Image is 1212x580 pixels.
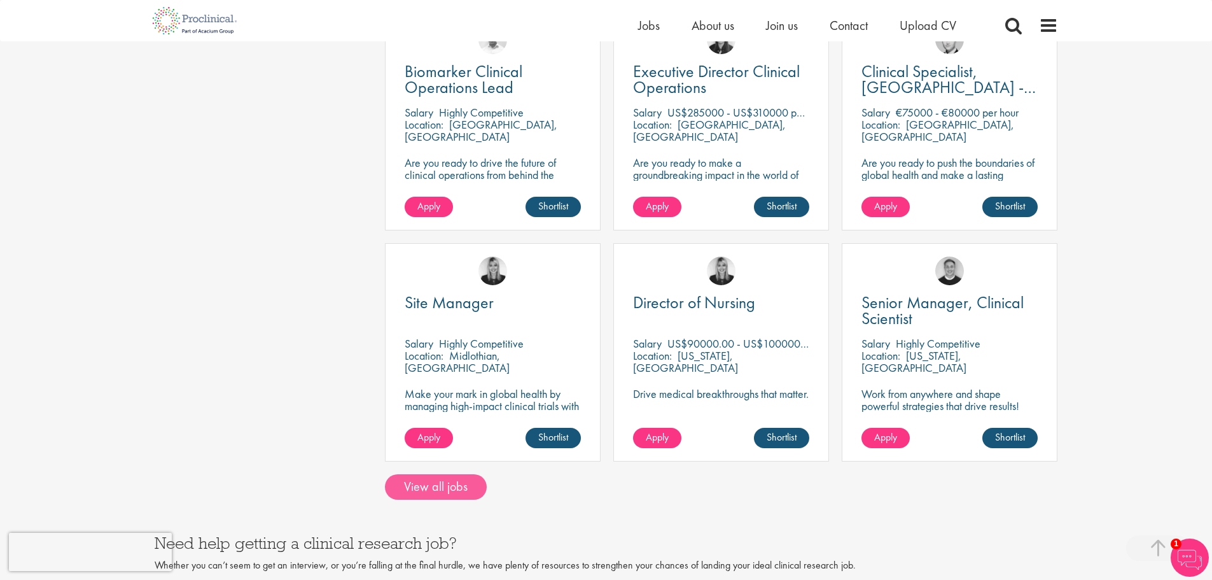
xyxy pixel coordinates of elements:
[405,197,453,217] a: Apply
[417,199,440,213] span: Apply
[405,388,581,424] p: Make your mark in global health by managing high-impact clinical trials with a leading CRO.
[861,295,1038,327] a: Senior Manager, Clinical Scientist
[633,157,809,217] p: Are you ready to make a groundbreaking impact in the world of biotechnology? Join a growing compa...
[405,295,581,311] a: Site Manager
[692,17,734,34] a: About us
[935,257,964,285] img: Bo Forsen
[861,157,1038,217] p: Are you ready to push the boundaries of global health and make a lasting impact? This role at a h...
[405,428,453,448] a: Apply
[526,197,581,217] a: Shortlist
[667,105,837,120] p: US$285000 - US$310000 per annum
[405,336,433,351] span: Salary
[707,257,735,285] img: Janelle Jones
[405,60,522,98] span: Biomarker Clinical Operations Lead
[439,336,524,351] p: Highly Competitive
[405,348,443,363] span: Location:
[405,292,494,313] span: Site Manager
[766,17,798,34] a: Join us
[982,428,1038,448] a: Shortlist
[633,428,681,448] a: Apply
[646,199,669,213] span: Apply
[754,197,809,217] a: Shortlist
[405,117,557,144] p: [GEOGRAPHIC_DATA], [GEOGRAPHIC_DATA]
[861,388,1038,436] p: Work from anywhere and shape powerful strategies that drive results! Enjoy the freedom of remote ...
[861,292,1024,329] span: Senior Manager, Clinical Scientist
[633,388,809,400] p: Drive medical breakthroughs that matter.
[633,117,786,144] p: [GEOGRAPHIC_DATA], [GEOGRAPHIC_DATA]
[439,105,524,120] p: Highly Competitive
[896,336,980,351] p: Highly Competitive
[405,157,581,217] p: Are you ready to drive the future of clinical operations from behind the scenes? Looking to be in...
[526,428,581,448] a: Shortlist
[633,348,672,363] span: Location:
[155,535,1058,551] h3: Need help getting a clinical research job?
[405,64,581,95] a: Biomarker Clinical Operations Lead
[405,348,510,375] p: Midlothian, [GEOGRAPHIC_DATA]
[861,117,1014,144] p: [GEOGRAPHIC_DATA], [GEOGRAPHIC_DATA]
[874,199,897,213] span: Apply
[861,60,1036,114] span: Clinical Specialist, [GEOGRAPHIC_DATA] - Cardiac
[861,197,910,217] a: Apply
[900,17,956,34] a: Upload CV
[1171,539,1181,549] span: 1
[896,105,1019,120] p: €75000 - €80000 per hour
[861,336,890,351] span: Salary
[861,428,910,448] a: Apply
[9,533,172,571] iframe: reCAPTCHA
[633,117,672,132] span: Location:
[638,17,660,34] a: Jobs
[633,105,662,120] span: Salary
[633,348,738,375] p: [US_STATE], [GEOGRAPHIC_DATA]
[830,17,868,34] a: Contact
[633,197,681,217] a: Apply
[633,64,809,95] a: Executive Director Clinical Operations
[633,295,809,311] a: Director of Nursing
[861,348,966,375] p: [US_STATE], [GEOGRAPHIC_DATA]
[633,292,755,313] span: Director of Nursing
[633,60,800,98] span: Executive Director Clinical Operations
[861,64,1038,95] a: Clinical Specialist, [GEOGRAPHIC_DATA] - Cardiac
[861,117,900,132] span: Location:
[405,117,443,132] span: Location:
[646,430,669,444] span: Apply
[861,348,900,363] span: Location:
[155,558,1058,573] p: Whether you can’t seem to get an interview, or you’re falling at the final hurdle, we have plenty...
[405,105,433,120] span: Salary
[478,257,507,285] img: Janelle Jones
[982,197,1038,217] a: Shortlist
[385,474,487,500] a: View all jobs
[874,430,897,444] span: Apply
[417,430,440,444] span: Apply
[633,336,662,351] span: Salary
[667,336,864,351] p: US$90000.00 - US$100000.00 per annum
[861,105,890,120] span: Salary
[754,428,809,448] a: Shortlist
[1171,539,1209,577] img: Chatbot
